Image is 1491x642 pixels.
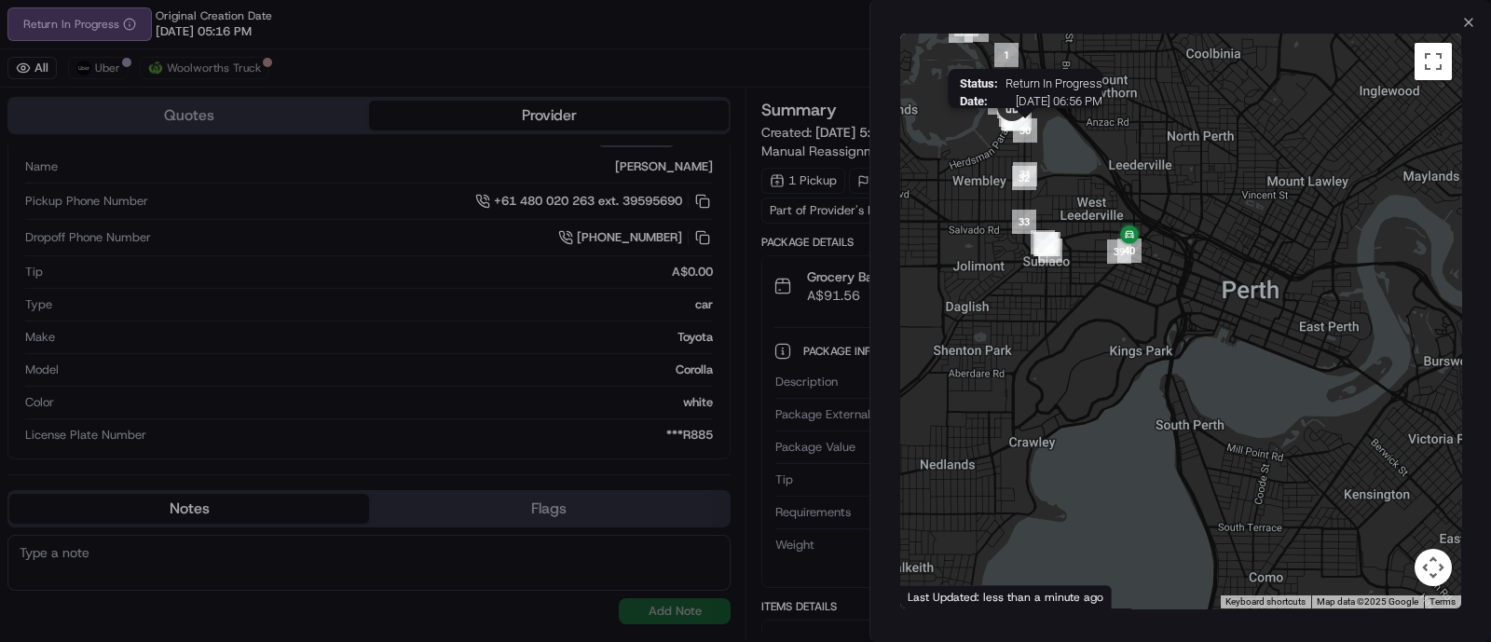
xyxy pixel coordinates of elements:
[995,94,1102,108] span: [DATE] 06:56 PM
[1026,225,1065,264] div: 37
[1005,158,1044,198] div: 32
[996,100,1035,139] div: 24
[1000,99,1039,138] div: 29
[974,74,1013,113] div: 18
[1110,231,1149,270] div: 40
[980,83,1019,122] div: 19
[960,94,988,108] span: Date :
[1429,596,1456,607] a: Terms (opens in new tab)
[1005,155,1045,194] div: 31
[1005,111,1045,150] div: 30
[900,585,1112,608] div: Last Updated: less than a minute ago
[1225,595,1306,608] button: Keyboard shortcuts
[905,584,966,608] img: Google
[987,35,1026,75] div: 1
[905,584,966,608] a: Open this area in Google Maps (opens a new window)
[992,95,1031,134] div: 27
[993,99,1033,138] div: 28
[1317,596,1418,607] span: Map data ©2025 Google
[1005,202,1044,241] div: 33
[1031,231,1070,270] div: 38
[941,11,980,50] div: 4
[1005,76,1102,90] span: Return In Progress
[1100,232,1139,271] div: 39
[1415,549,1452,586] button: Map camera controls
[960,76,998,90] span: Status :
[1415,43,1452,80] button: Toggle fullscreen view
[1023,223,1062,262] div: 34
